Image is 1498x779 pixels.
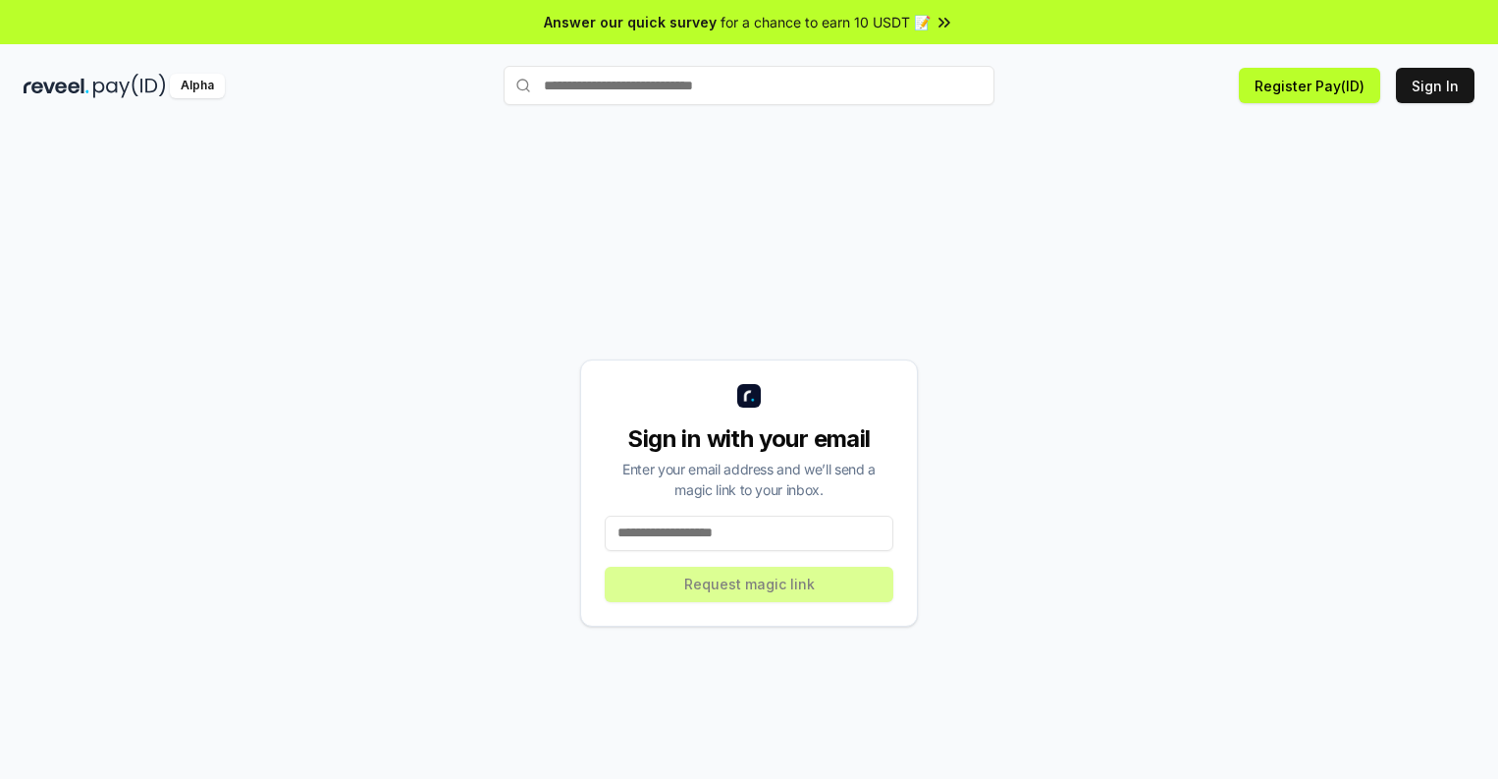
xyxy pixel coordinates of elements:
span: Answer our quick survey [544,12,717,32]
button: Register Pay(ID) [1239,68,1380,103]
img: pay_id [93,74,166,98]
div: Sign in with your email [605,423,893,455]
div: Enter your email address and we’ll send a magic link to your inbox. [605,459,893,500]
button: Sign In [1396,68,1474,103]
img: logo_small [737,384,761,408]
div: Alpha [170,74,225,98]
img: reveel_dark [24,74,89,98]
span: for a chance to earn 10 USDT 📝 [721,12,931,32]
